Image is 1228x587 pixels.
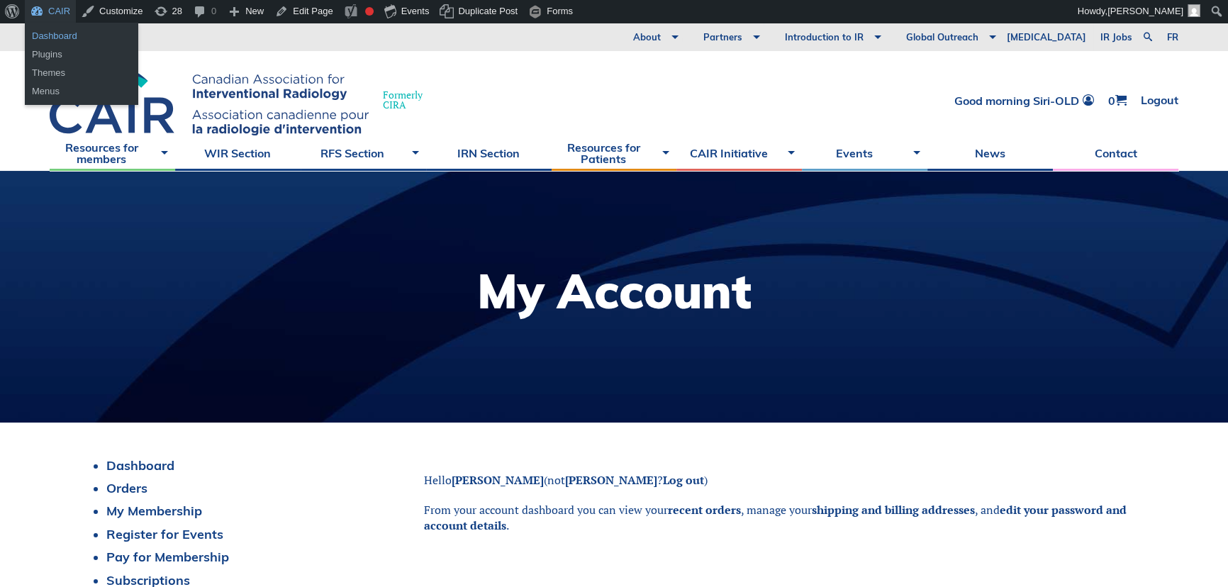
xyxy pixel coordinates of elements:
a: Contact [1053,135,1178,171]
a: Menus [25,82,138,101]
h1: My Account [477,267,752,315]
a: Resources for Patients [552,135,677,171]
a: edit your password and account details [423,502,1126,533]
a: 0 [1108,94,1127,106]
a: Log out [662,472,703,488]
p: From your account dashboard you can view your , manage your , and . [423,502,1143,534]
a: recent orders [667,502,740,518]
a: Dashboard [25,27,138,45]
a: Partners [682,23,764,51]
a: Plugins [25,45,138,64]
a: Events [802,135,927,171]
a: Pay for Membership [106,549,229,565]
a: Good morning Siri-OLD [954,94,1094,106]
p: Hello (not ? ) [423,472,1143,488]
a: Themes [25,64,138,82]
a: [MEDICAL_DATA] [1000,23,1093,51]
span: [PERSON_NAME] [1107,6,1183,16]
a: IR Jobs [1093,23,1139,51]
img: CIRA [50,65,369,135]
a: Resources for members [50,135,175,171]
a: Dashboard [106,457,174,474]
div: Focus keyphrase not set [365,7,374,16]
a: Orders [106,480,147,496]
a: Register for Events [106,526,223,542]
a: News [927,135,1053,171]
a: Global Outreach [885,23,1000,51]
a: IRN Section [426,135,552,171]
strong: [PERSON_NAME] [564,472,657,488]
a: Logout [1141,94,1178,106]
a: My Membership [106,503,202,519]
a: RFS Section [301,135,426,171]
a: Introduction to IR [764,23,885,51]
a: CAIR Initiative [676,135,802,171]
ul: CAIR [25,23,138,68]
a: About [612,23,682,51]
span: Formerly CIRA [383,90,423,110]
a: shipping and billing addresses [811,502,974,518]
a: fr [1167,33,1178,42]
ul: CAIR [25,60,138,105]
a: FormerlyCIRA [50,65,437,135]
a: WIR Section [175,135,301,171]
strong: [PERSON_NAME] [451,472,543,488]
